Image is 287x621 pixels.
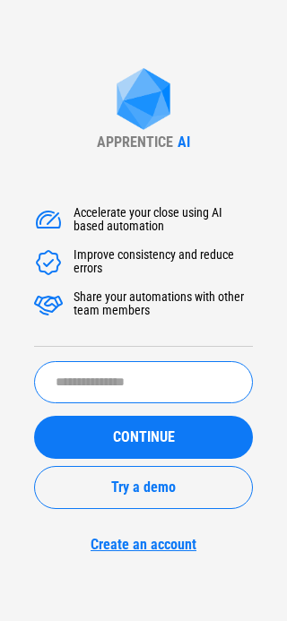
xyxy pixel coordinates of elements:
[113,430,175,444] span: CONTINUE
[97,134,173,151] div: APPRENTICE
[178,134,190,151] div: AI
[34,206,63,235] img: Accelerate
[74,290,253,319] div: Share your automations with other team members
[34,466,253,509] button: Try a demo
[108,68,179,134] img: Apprentice AI
[74,248,253,277] div: Improve consistency and reduce errors
[34,290,63,319] img: Accelerate
[111,480,176,495] span: Try a demo
[34,536,253,553] a: Create an account
[34,248,63,277] img: Accelerate
[74,206,253,235] div: Accelerate your close using AI based automation
[34,416,253,459] button: CONTINUE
